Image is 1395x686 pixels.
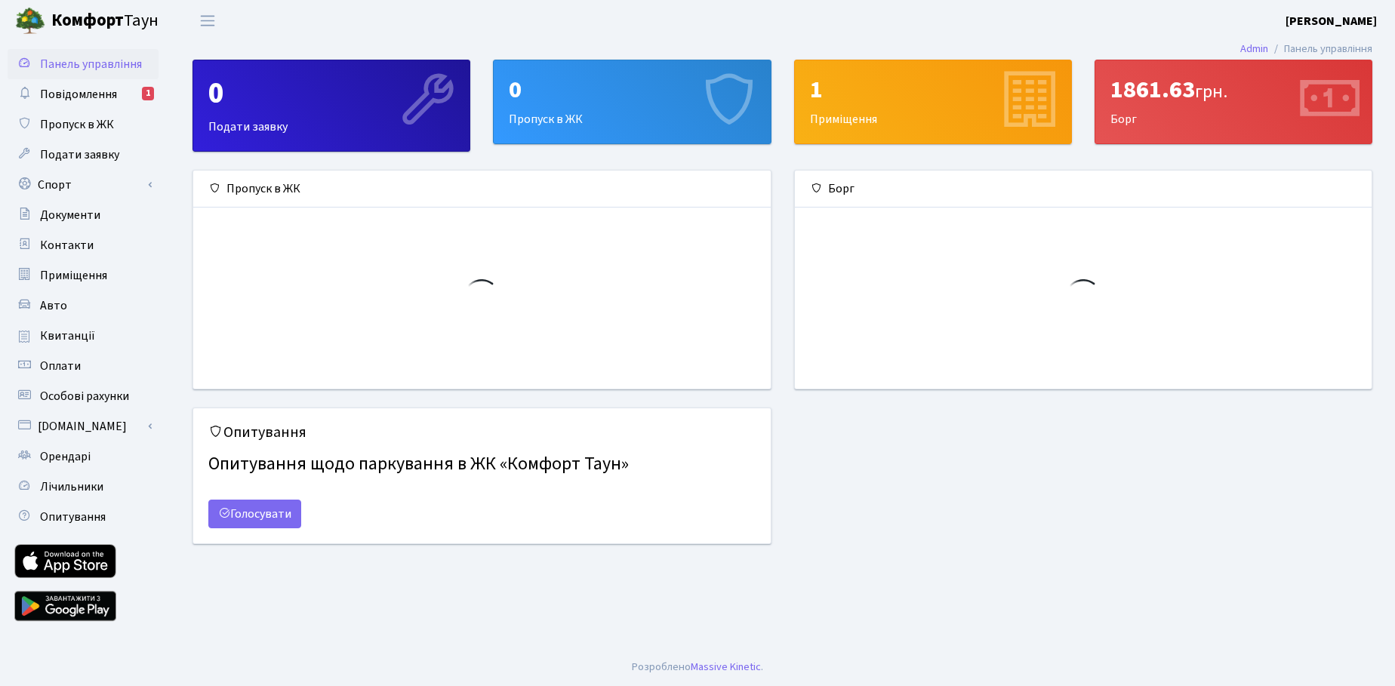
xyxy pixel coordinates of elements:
[40,56,142,72] span: Панель управління
[193,60,470,151] div: Подати заявку
[208,448,756,481] h4: Опитування щодо паркування в ЖК «Комфорт Таун»
[1195,78,1227,105] span: грн.
[40,116,114,133] span: Пропуск в ЖК
[40,207,100,223] span: Документи
[8,260,159,291] a: Приміщення
[189,8,226,33] button: Переключити навігацію
[40,448,91,465] span: Орендарі
[1268,41,1372,57] li: Панель управління
[795,171,1372,208] div: Борг
[810,75,1056,104] div: 1
[8,230,159,260] a: Контакти
[8,411,159,441] a: [DOMAIN_NAME]
[1110,75,1357,104] div: 1861.63
[691,659,761,675] a: Massive Kinetic
[494,60,770,143] div: Пропуск в ЖК
[8,502,159,532] a: Опитування
[1240,41,1268,57] a: Admin
[40,478,103,495] span: Лічильники
[1286,12,1377,30] a: [PERSON_NAME]
[51,8,124,32] b: Комфорт
[794,60,1072,144] a: 1Приміщення
[8,79,159,109] a: Повідомлення1
[8,321,159,351] a: Квитанції
[51,8,159,34] span: Таун
[632,659,691,675] a: Розроблено
[509,75,755,104] div: 0
[40,146,119,163] span: Подати заявку
[40,328,95,344] span: Квитанції
[40,509,106,525] span: Опитування
[208,75,454,112] div: 0
[208,500,301,528] a: Голосувати
[192,60,470,152] a: 0Подати заявку
[40,297,67,314] span: Авто
[8,49,159,79] a: Панель управління
[8,472,159,502] a: Лічильники
[8,441,159,472] a: Орендарі
[40,237,94,254] span: Контакти
[795,60,1071,143] div: Приміщення
[40,358,81,374] span: Оплати
[208,423,756,441] h5: Опитування
[8,109,159,140] a: Пропуск в ЖК
[632,659,763,675] div: .
[193,171,771,208] div: Пропуск в ЖК
[40,86,117,103] span: Повідомлення
[40,388,129,405] span: Особові рахунки
[8,381,159,411] a: Особові рахунки
[1218,33,1395,65] nav: breadcrumb
[8,140,159,170] a: Подати заявку
[1095,60,1372,143] div: Борг
[142,87,154,100] div: 1
[8,291,159,321] a: Авто
[40,267,107,284] span: Приміщення
[493,60,771,144] a: 0Пропуск в ЖК
[8,200,159,230] a: Документи
[8,170,159,200] a: Спорт
[8,351,159,381] a: Оплати
[1286,13,1377,29] b: [PERSON_NAME]
[15,6,45,36] img: logo.png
